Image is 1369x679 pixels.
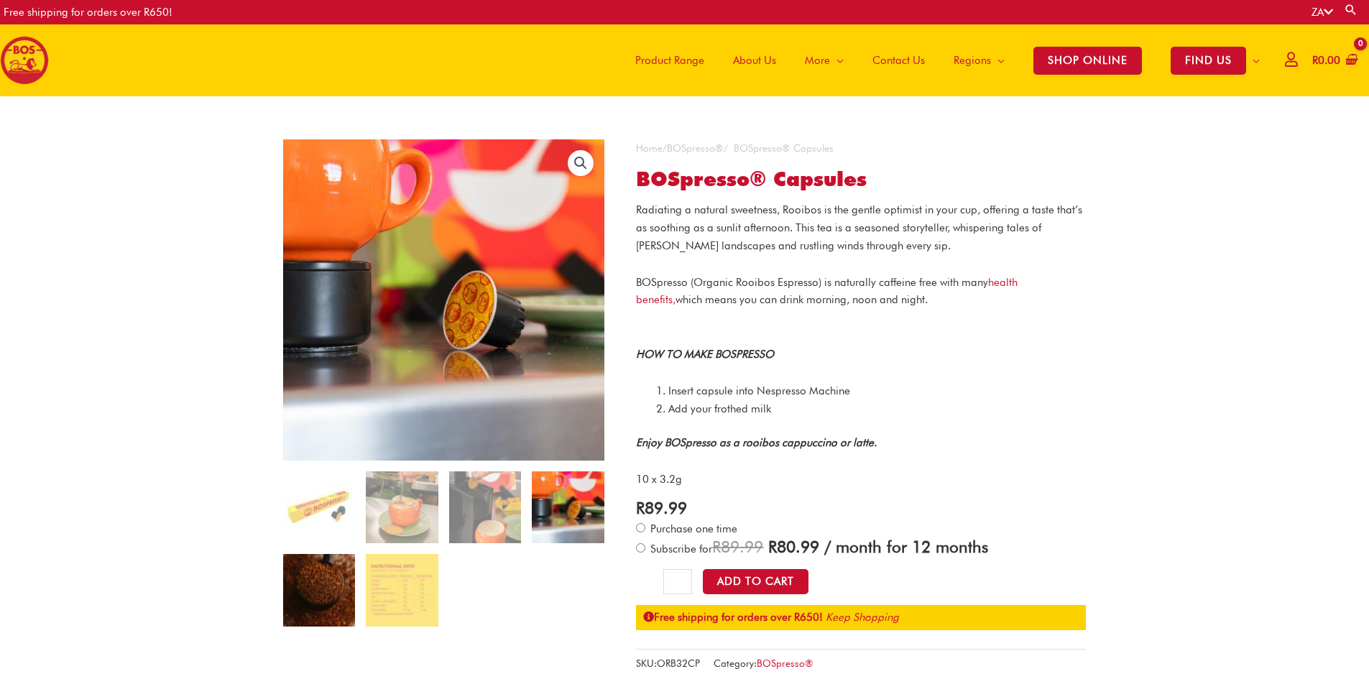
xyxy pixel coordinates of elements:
[790,24,858,96] a: More
[805,39,830,82] span: More
[636,276,1018,307] span: BOSpresso (Organic Rooibos Espresso) is naturally caffeine free with many which means you can dri...
[768,537,819,556] span: 80.99
[703,569,808,594] button: Add to Cart
[712,537,721,556] span: R
[858,24,939,96] a: Contact Us
[1171,47,1246,75] span: FIND US
[939,24,1019,96] a: Regions
[954,39,991,82] span: Regions
[283,139,604,461] img: bospresso® capsules
[366,471,438,543] img: bospresso® capsules
[663,569,691,595] input: Product quantity
[668,382,1086,400] li: Insert capsule into Nespresso Machine
[719,24,790,96] a: About Us
[733,39,776,82] span: About Us
[648,542,988,555] span: Subscribe for
[757,657,813,669] a: BOSpresso®
[1309,45,1358,77] a: View Shopping Cart, empty
[1312,54,1340,67] bdi: 0.00
[635,39,704,82] span: Product Range
[283,554,355,626] img: BOSpresso® Capsules - Image 5
[872,39,925,82] span: Contact Us
[1312,54,1318,67] span: R
[636,167,1086,192] h1: BOSpresso® Capsules
[636,543,645,553] input: Subscribe for / month for 12 months
[826,611,899,624] a: Keep Shopping
[636,471,1086,489] p: 10 x 3.2g
[768,537,777,556] span: R
[636,201,1086,254] p: Radiating a natural sweetness, Rooibos is the gentle optimist in your cup, offering a taste that’...
[1312,6,1333,19] a: ZA
[636,139,1086,157] nav: Breadcrumb
[621,24,719,96] a: Product Range
[636,142,663,154] a: Home
[1019,24,1156,96] a: SHOP ONLINE
[283,471,355,543] img: bospresso® capsules
[636,498,645,517] span: R
[636,655,700,673] span: SKU:
[366,554,438,626] img: BOSpresso® Capsules - Image 6
[667,142,724,154] a: BOSpresso®
[657,657,700,669] span: ORB32CP
[668,400,1086,418] li: Add your frothed milk
[636,436,877,449] strong: Enjoy BOSpresso as a rooibos cappuccino or latte.
[532,471,604,543] img: bospresso® capsules
[610,24,1274,96] nav: Site Navigation
[712,537,763,556] span: 89.99
[1344,3,1358,17] a: Search button
[636,523,645,532] input: Purchase one time
[824,537,988,556] span: / month for 12 months
[636,348,774,361] strong: HOW TO MAKE BOSPRESSO
[568,150,594,176] a: View full-screen image gallery
[449,471,521,543] img: bospresso® capsules
[714,655,813,673] span: Category:
[636,498,687,517] bdi: 89.99
[1033,47,1142,75] span: SHOP ONLINE
[648,522,737,535] span: Purchase one time
[643,611,823,624] strong: Free shipping for orders over R650!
